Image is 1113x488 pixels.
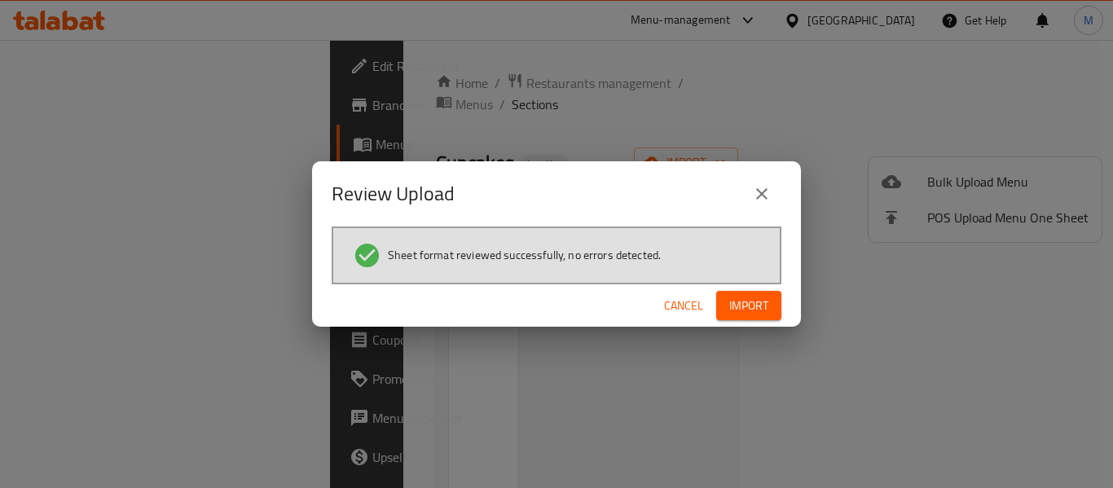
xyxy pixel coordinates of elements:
[332,181,455,207] h2: Review Upload
[658,291,710,321] button: Cancel
[742,174,781,213] button: close
[716,291,781,321] button: Import
[664,296,703,316] span: Cancel
[388,247,661,263] span: Sheet format reviewed successfully, no errors detected.
[729,296,768,316] span: Import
